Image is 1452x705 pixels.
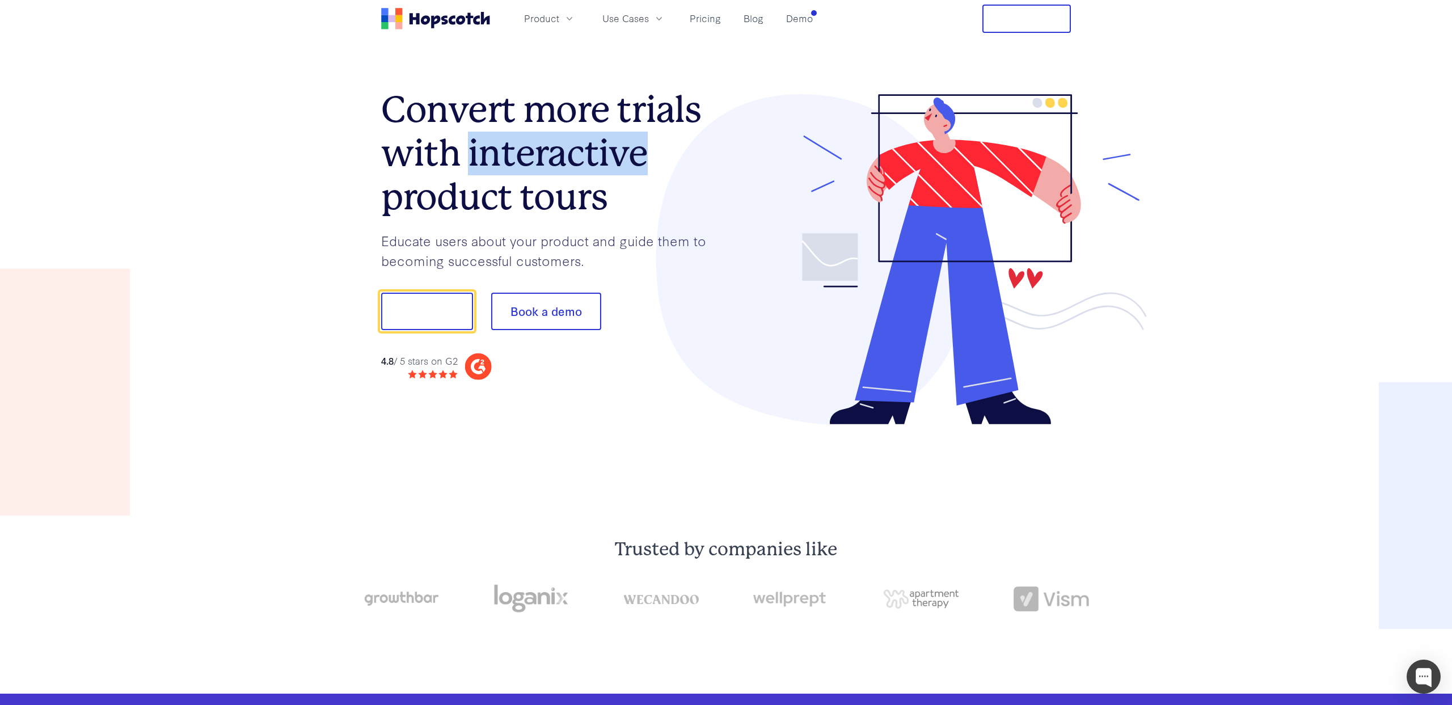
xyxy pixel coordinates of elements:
div: / 5 stars on G2 [381,354,458,368]
img: vism logo [1014,586,1089,611]
span: Use Cases [602,11,649,26]
button: Book a demo [491,293,601,330]
h1: Convert more trials with interactive product tours [381,88,726,218]
a: Blog [739,9,768,28]
a: Demo [782,9,817,28]
a: Home [381,8,490,29]
button: Free Trial [982,5,1071,33]
img: wecandoo-logo [623,593,699,604]
button: Show me! [381,293,473,330]
a: Pricing [685,9,725,28]
img: wellprept logo [753,588,829,609]
img: loganix-logo [493,579,568,619]
button: Use Cases [596,9,672,28]
p: Educate users about your product and guide them to becoming successful customers. [381,231,726,270]
img: growthbar-logo [363,592,438,606]
h2: Trusted by companies like [309,538,1143,561]
img: png-apartment-therapy-house-studio-apartment-home [883,589,959,609]
strong: 4.8 [381,354,394,367]
span: Product [524,11,559,26]
button: Product [517,9,582,28]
